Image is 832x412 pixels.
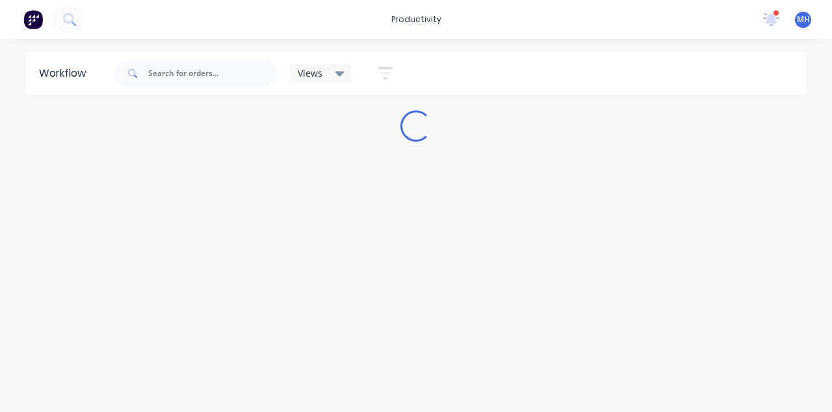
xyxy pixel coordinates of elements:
span: Views [298,66,322,80]
img: Factory [23,10,43,29]
span: MH [797,14,810,25]
div: productivity [385,10,448,29]
input: Search for orders... [148,60,277,86]
div: Workflow [39,66,92,81]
